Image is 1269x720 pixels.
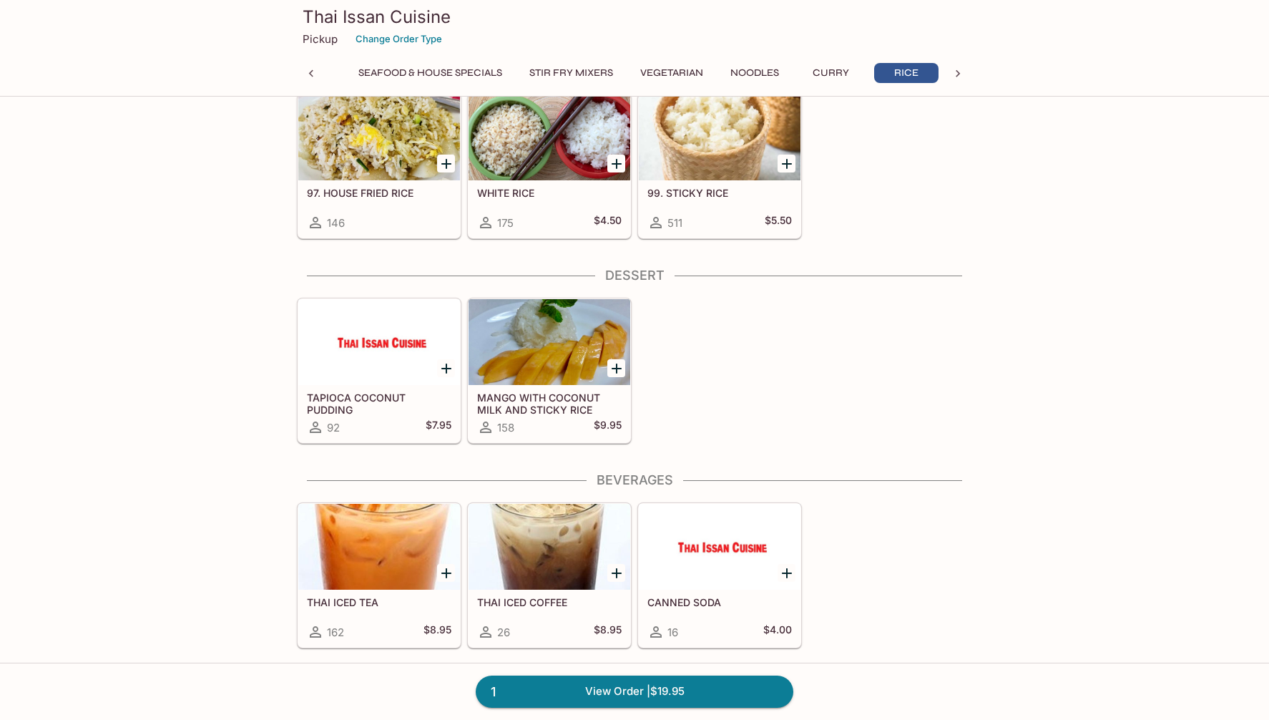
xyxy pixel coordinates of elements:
h5: $8.95 [594,623,622,641]
div: THAI ICED TEA [298,504,460,590]
span: 26 [497,626,510,639]
h5: THAI ICED TEA [307,596,451,608]
a: THAI ICED TEA162$8.95 [298,503,461,648]
div: 99. STICKY RICE [639,94,800,180]
button: Add TAPIOCA COCONUT PUDDING [437,359,455,377]
span: 16 [667,626,678,639]
button: Add CANNED SODA [778,564,795,582]
button: Rice [874,63,939,83]
span: 175 [497,216,514,230]
div: MANGO WITH COCONUT MILK AND STICKY RICE [469,299,630,385]
h3: Thai Issan Cuisine [303,6,966,28]
button: Add THAI ICED COFFEE [607,564,625,582]
a: CANNED SODA16$4.00 [638,503,801,648]
h5: CANNED SODA [647,596,792,608]
span: 92 [327,421,340,434]
span: 146 [327,216,345,230]
button: Add THAI ICED TEA [437,564,455,582]
a: WHITE RICE175$4.50 [468,94,631,238]
button: Vegetarian [632,63,711,83]
button: Seafood & House Specials [351,63,510,83]
h4: Beverages [297,472,972,488]
h5: $8.95 [423,623,451,641]
h5: 99. STICKY RICE [647,187,792,199]
a: 99. STICKY RICE511$5.50 [638,94,801,238]
span: 511 [667,216,682,230]
h5: $9.95 [594,419,622,436]
button: Add WHITE RICE [607,155,625,172]
h5: $4.50 [594,214,622,231]
div: THAI ICED COFFEE [469,504,630,590]
a: MANGO WITH COCONUT MILK AND STICKY RICE158$9.95 [468,298,631,443]
h5: WHITE RICE [477,187,622,199]
a: THAI ICED COFFEE26$8.95 [468,503,631,648]
span: 162 [327,626,344,639]
button: Stir Fry Mixers [521,63,621,83]
h5: $4.00 [763,623,792,641]
div: 97. HOUSE FRIED RICE [298,94,460,180]
a: TAPIOCA COCONUT PUDDING92$7.95 [298,298,461,443]
span: 1 [482,682,504,702]
div: WHITE RICE [469,94,630,180]
button: Add 99. STICKY RICE [778,155,795,172]
div: CANNED SODA [639,504,800,590]
h5: $7.95 [426,419,451,436]
h5: THAI ICED COFFEE [477,596,622,608]
button: Add MANGO WITH COCONUT MILK AND STICKY RICE [607,359,625,377]
h5: TAPIOCA COCONUT PUDDING [307,391,451,415]
p: Pickup [303,32,338,46]
h5: MANGO WITH COCONUT MILK AND STICKY RICE [477,391,622,415]
button: Change Order Type [349,28,449,50]
a: 97. HOUSE FRIED RICE146 [298,94,461,238]
button: Add 97. HOUSE FRIED RICE [437,155,455,172]
button: Noodles [722,63,787,83]
h5: $5.50 [765,214,792,231]
div: TAPIOCA COCONUT PUDDING [298,299,460,385]
a: 1View Order |$19.95 [476,676,793,707]
button: Curry [798,63,863,83]
h5: 97. HOUSE FRIED RICE [307,187,451,199]
span: 158 [497,421,514,434]
h4: Dessert [297,268,972,283]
